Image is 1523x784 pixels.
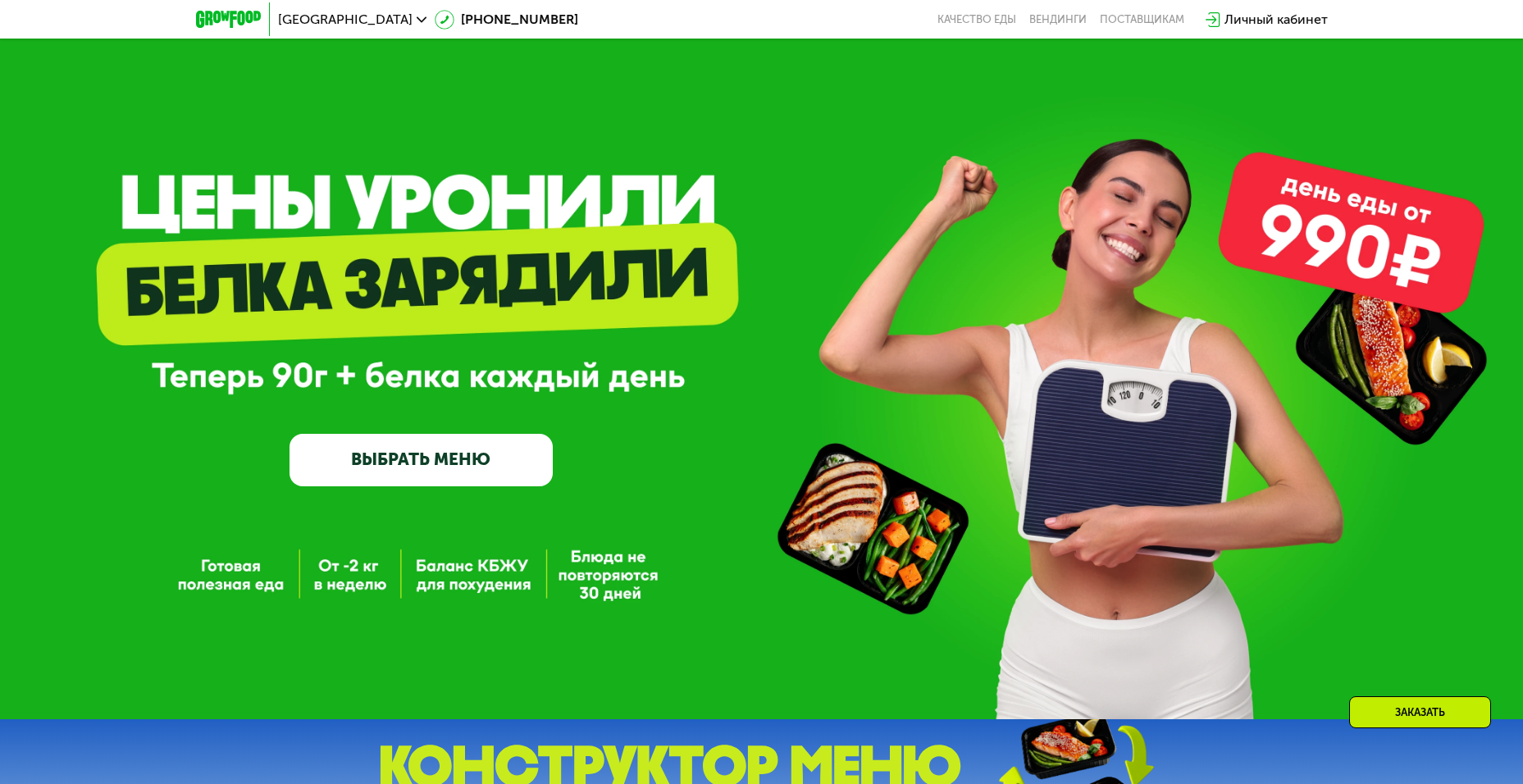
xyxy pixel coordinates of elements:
[1349,696,1491,728] div: Заказать
[278,13,413,26] span: [GEOGRAPHIC_DATA]
[435,10,578,30] a: [PHONE_NUMBER]
[1029,13,1087,26] a: Вендинги
[1100,13,1184,26] div: поставщикам
[937,13,1016,26] a: Качество еды
[1224,10,1328,30] div: Личный кабинет
[290,434,553,486] a: ВЫБРАТЬ МЕНЮ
